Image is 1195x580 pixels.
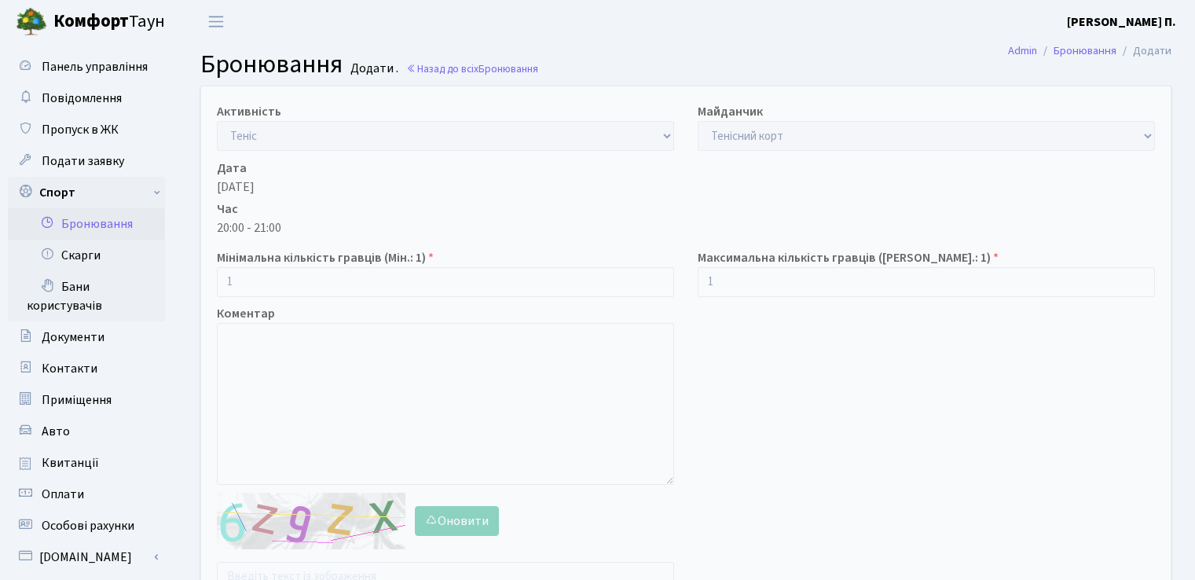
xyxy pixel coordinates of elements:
[42,454,99,472] span: Квитанції
[8,353,165,384] a: Контакти
[217,304,275,323] label: Коментар
[8,510,165,541] a: Особові рахунки
[8,416,165,447] a: Авто
[217,218,1155,237] div: 20:00 - 21:00
[698,102,763,121] label: Майданчик
[217,493,405,549] img: default
[478,61,538,76] span: Бронювання
[42,517,134,534] span: Особові рахунки
[217,200,238,218] label: Час
[1067,13,1176,31] a: [PERSON_NAME] П.
[1054,42,1116,59] a: Бронювання
[8,240,165,271] a: Скарги
[8,447,165,479] a: Квитанції
[16,6,47,38] img: logo.png
[1008,42,1037,59] a: Admin
[1116,42,1171,60] li: Додати
[8,271,165,321] a: Бани користувачів
[42,423,70,440] span: Авто
[8,384,165,416] a: Приміщення
[8,114,165,145] a: Пропуск в ЖК
[196,9,236,35] button: Переключити навігацію
[217,102,281,121] label: Активність
[8,177,165,208] a: Спорт
[53,9,165,35] span: Таун
[415,506,499,536] button: Оновити
[42,58,148,75] span: Панель управління
[200,46,343,83] span: Бронювання
[347,61,398,76] small: Додати .
[42,391,112,409] span: Приміщення
[8,479,165,510] a: Оплати
[8,541,165,573] a: [DOMAIN_NAME]
[42,360,97,377] span: Контакти
[406,61,538,76] a: Назад до всіхБронювання
[42,90,122,107] span: Повідомлення
[42,121,119,138] span: Пропуск в ЖК
[217,178,1155,196] div: [DATE]
[42,329,104,346] span: Документи
[217,248,434,267] label: Мінімальна кількість гравців (Мін.: 1)
[8,208,165,240] a: Бронювання
[8,321,165,353] a: Документи
[42,152,124,170] span: Подати заявку
[217,159,247,178] label: Дата
[53,9,129,34] b: Комфорт
[42,486,84,503] span: Оплати
[8,83,165,114] a: Повідомлення
[698,248,999,267] label: Максимальна кількість гравців ([PERSON_NAME].: 1)
[8,51,165,83] a: Панель управління
[984,35,1195,68] nav: breadcrumb
[8,145,165,177] a: Подати заявку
